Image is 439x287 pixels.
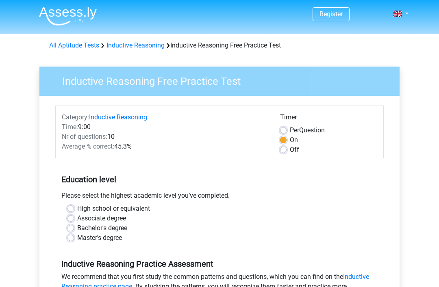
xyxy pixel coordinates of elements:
[62,133,107,140] span: Nr of questions:
[290,126,299,134] span: Per
[290,125,325,135] label: Question
[52,72,393,88] h3: Inductive Reasoning Free Practice Test
[62,113,89,121] span: Category:
[61,259,378,269] h5: Inductive Reasoning Practice Assessment
[61,171,378,188] h5: Education level
[55,191,384,204] div: Please select the highest academic level you’ve completed.
[62,142,114,150] span: Average % correct:
[49,41,99,49] a: All Aptitude Tests
[290,135,298,145] label: On
[77,204,150,214] label: High school or equivalent
[319,10,343,18] a: Register
[39,6,97,26] img: Assessly
[280,112,377,125] div: Timer
[56,142,274,151] div: 45.3%
[77,233,122,243] label: Master's degree
[106,41,165,49] a: Inductive Reasoning
[46,41,393,50] div: Inductive Reasoning Free Practice Test
[56,122,274,132] div: 9:00
[89,113,147,121] a: Inductive Reasoning
[56,132,274,142] div: 10
[77,214,126,223] label: Associate degree
[290,145,299,155] label: Off
[77,223,127,233] label: Bachelor's degree
[62,123,78,131] span: Time:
